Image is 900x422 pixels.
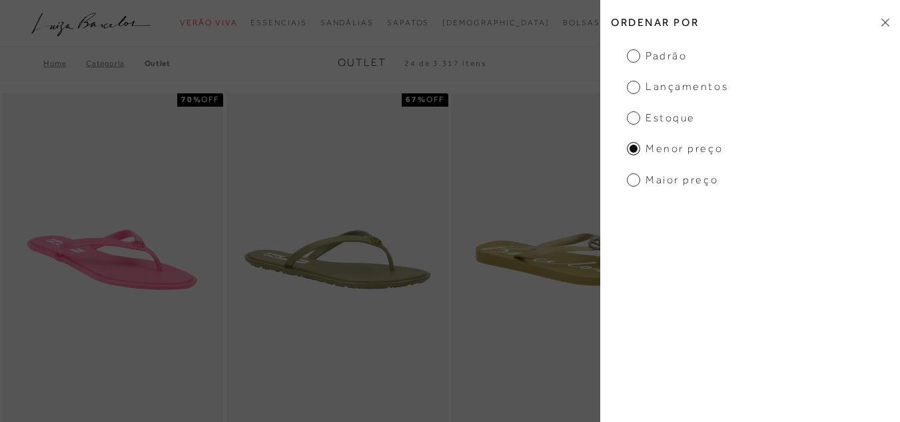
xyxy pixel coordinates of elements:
[442,18,550,27] span: [DEMOGRAPHIC_DATA]
[627,49,687,63] span: Padrão
[181,95,202,104] strong: 70%
[406,95,426,104] strong: 67%
[387,11,429,35] a: categoryNavScreenReaderText
[201,95,219,104] span: OFF
[43,59,86,68] a: Home
[627,141,723,156] span: Menor preço
[404,59,487,68] span: 24 de 3.317 itens
[426,95,444,104] span: OFF
[250,11,306,35] a: categoryNavScreenReaderText
[145,59,171,68] a: Outlet
[387,18,429,27] span: Sapatos
[180,18,237,27] span: Verão Viva
[180,11,237,35] a: categoryNavScreenReaderText
[338,57,386,69] span: Outlet
[86,59,144,68] a: Categoria
[320,18,374,27] span: Sandálias
[320,11,374,35] a: categoryNavScreenReaderText
[627,173,718,187] span: Maior preço
[563,11,600,35] a: categoryNavScreenReaderText
[600,7,900,38] h2: Ordenar por
[627,111,695,125] span: Estoque
[563,18,600,27] span: Bolsas
[627,79,728,94] span: Lançamentos
[250,18,306,27] span: Essenciais
[442,11,550,35] a: noSubCategoriesText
